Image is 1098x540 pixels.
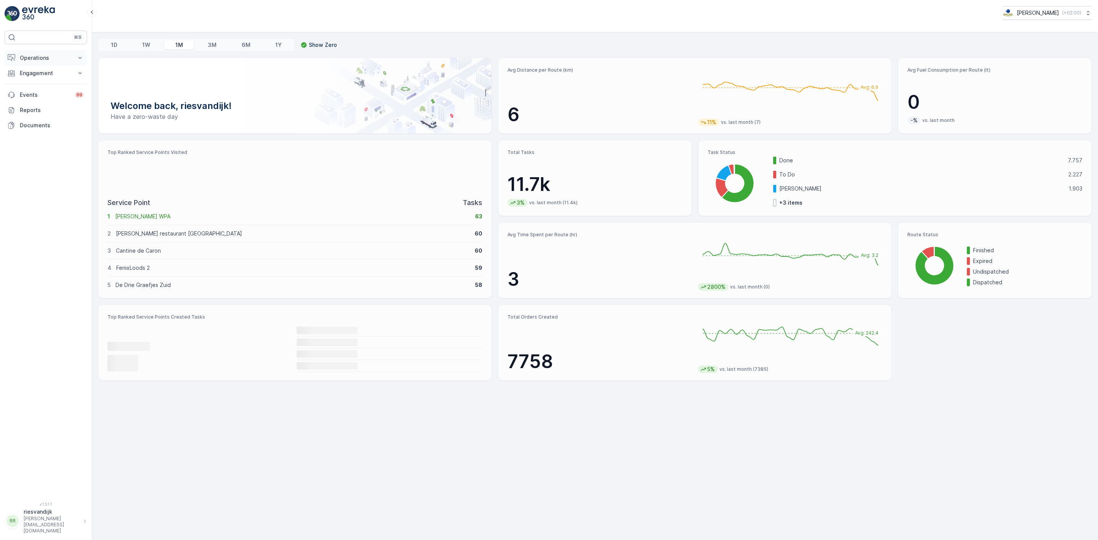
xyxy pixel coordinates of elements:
[116,264,470,272] p: FenixLoods 2
[5,502,87,506] span: v 1.51.1
[108,247,111,255] p: 3
[24,508,80,516] p: riesvandijk
[5,66,87,81] button: Engagement
[779,171,1063,178] p: To Do
[475,281,482,289] p: 58
[907,232,1082,238] p: Route Status
[507,103,692,126] p: 6
[475,213,482,220] p: 63
[5,508,87,534] button: RRriesvandijk[PERSON_NAME][EMAIL_ADDRESS][DOMAIN_NAME]
[507,232,692,238] p: Avg Time Spent per Route (hr)
[108,264,111,272] p: 4
[22,6,55,21] img: logo_light-DOdMpM7g.png
[706,119,717,126] p: 11%
[20,91,70,99] p: Events
[6,515,19,527] div: RR
[475,247,482,255] p: 60
[907,91,1082,114] p: 0
[1069,185,1082,192] p: 1.903
[507,350,692,373] p: 7758
[115,213,470,220] p: [PERSON_NAME] WPA
[719,366,768,372] p: vs. last month (7385)
[24,516,80,534] p: [PERSON_NAME][EMAIL_ADDRESS][DOMAIN_NAME]
[242,41,250,49] p: 6M
[111,112,479,121] p: Have a zero-waste day
[111,41,117,49] p: 1D
[973,268,1082,276] p: Undispatched
[5,50,87,66] button: Operations
[922,117,955,123] p: vs. last month
[108,197,150,208] p: Service Point
[730,284,770,290] p: vs. last month (0)
[507,314,692,320] p: Total Orders Created
[116,281,470,289] p: De Drie Graefjes Zuid
[507,173,682,196] p: 11.7k
[1003,6,1092,20] button: [PERSON_NAME](+02:00)
[907,67,1082,73] p: Avg Fuel Consumption per Route (lt)
[973,247,1082,254] p: Finished
[116,247,470,255] p: Cantine de Caron
[309,41,337,49] p: Show Zero
[5,118,87,133] a: Documents
[208,41,217,49] p: 3M
[475,230,482,237] p: 60
[706,365,716,373] p: 5%
[721,119,761,125] p: vs. last month (7)
[275,41,282,49] p: 1Y
[507,268,692,291] p: 3
[116,230,470,237] p: [PERSON_NAME] restaurant [GEOGRAPHIC_DATA]
[910,117,918,124] p: -%
[108,230,111,237] p: 2
[463,197,482,208] p: Tasks
[779,157,1063,164] p: Done
[779,199,803,207] p: + 3 items
[973,279,1082,286] p: Dispatched
[20,122,84,129] p: Documents
[142,41,150,49] p: 1W
[108,149,482,155] p: Top Ranked Service Points Visited
[175,41,183,49] p: 1M
[5,87,87,103] a: Events99
[973,257,1082,265] p: Expired
[76,92,82,98] p: 99
[20,106,84,114] p: Reports
[1068,157,1082,164] p: 7.757
[475,264,482,272] p: 59
[108,213,110,220] p: 1
[20,69,72,77] p: Engagement
[529,200,578,206] p: vs. last month (11.4k)
[5,6,20,21] img: logo
[706,283,726,291] p: 2800%
[111,100,479,112] p: Welcome back, riesvandijk!
[5,103,87,118] a: Reports
[1062,10,1081,16] p: ( +02:00 )
[1017,9,1059,17] p: [PERSON_NAME]
[779,185,1064,192] p: [PERSON_NAME]
[74,34,82,40] p: ⌘B
[1068,171,1082,178] p: 2.227
[708,149,1082,155] p: Task Status
[20,54,72,62] p: Operations
[1003,9,1014,17] img: basis-logo_rgb2x.png
[108,281,111,289] p: 5
[507,149,682,155] p: Total Tasks
[507,67,692,73] p: Avg Distance per Route (km)
[516,199,525,207] p: 3%
[108,314,482,320] p: Top Ranked Service Points Created Tasks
